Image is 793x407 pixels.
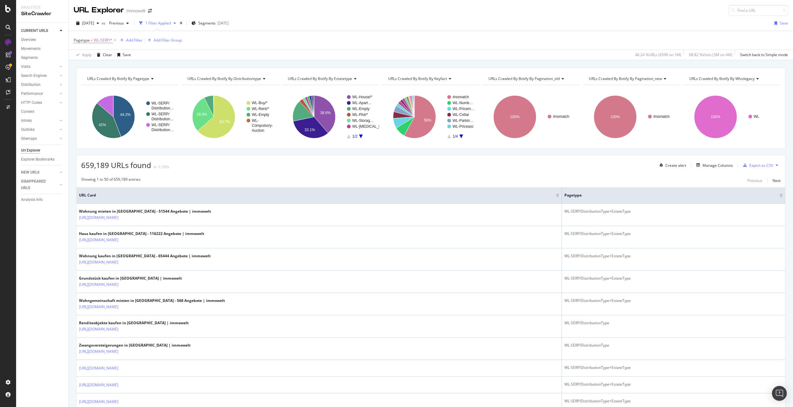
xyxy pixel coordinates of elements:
button: 1 Filter Applied [137,18,178,28]
div: Save [780,20,788,26]
button: Switch back to Simple mode [738,50,788,60]
text: 63.7% [219,120,230,124]
a: [URL][DOMAIN_NAME] [79,281,118,288]
text: 100% [610,115,620,119]
div: Switch back to Simple mode [740,52,788,57]
span: WL-SERP/* [94,36,112,45]
text: WL-SERP/ [151,123,170,127]
div: Overview [21,37,36,43]
a: DISAPPEARED URLS [21,178,58,191]
span: URLs Crawled By Botify By keyfact [388,76,447,81]
div: WL-SERP/DistributionType+EstateType [564,231,783,237]
text: Compulsory- [252,123,273,128]
div: HTTP Codes [21,100,42,106]
div: Url Explorer [21,147,40,154]
div: [DATE] [217,20,229,26]
div: Performance [21,91,43,97]
text: WL-SERP/ [151,101,170,105]
div: times [178,20,184,26]
div: Previous [747,178,762,183]
div: arrow-right-arrow-left [148,9,152,13]
div: Content [21,108,34,115]
text: WL-Numb… [453,101,473,105]
div: WL-SERP/DistributionType+EstateType [564,382,783,387]
a: [URL][DOMAIN_NAME] [79,365,118,371]
a: [URL][DOMAIN_NAME] [79,399,118,405]
div: WL-SERP/DistributionType+EstateType [564,298,783,303]
text: WL-Empty [252,113,269,117]
text: WL-Rent/* [252,107,269,111]
text: 100% [711,115,720,119]
text: Distribution… [151,106,174,110]
span: URLs Crawled By Botify By distributiontype [187,76,261,81]
h4: URLs Crawled By Botify By pagetype [86,74,173,84]
div: 46.24 % URLs ( 659K on 1M ) [635,52,681,57]
text: 33.1% [304,128,315,132]
a: NEW URLS [21,169,58,176]
div: WL-SERP/DistributionType [564,320,783,326]
span: Pagetype [564,192,770,198]
text: 1/4 [453,134,458,139]
div: Showing 1 to 50 of 659,189 entries [81,177,141,184]
text: 100% [510,115,519,119]
text: Auction [252,128,264,133]
span: vs [102,20,107,26]
a: CURRENT URLS [21,28,58,34]
span: 659,189 URLs found [81,160,151,170]
div: Zwangsversteigerungen in [GEOGRAPHIC_DATA] | immowelt [79,343,191,348]
svg: A chart. [81,90,178,144]
span: Previous [107,20,124,26]
div: A chart. [182,90,279,144]
button: Apply [74,50,92,60]
div: Next [773,178,781,183]
svg: A chart. [583,90,680,144]
h4: URLs Crawled By Botify By estatetype [287,74,374,84]
div: DISAPPEARED URLS [21,178,52,191]
a: Sitemaps [21,135,58,142]
div: A chart. [683,90,781,144]
div: Haus kaufen in [GEOGRAPHIC_DATA] - 116222 Angebote | immowelt [79,231,204,237]
h4: URLs Crawled By Botify By keyfact [387,74,474,84]
div: WL-SERP/DistributionType+EstateType [564,398,783,404]
h4: URLs Crawled By Botify By pagination_new [588,74,675,84]
div: Movements [21,46,41,52]
text: WL [754,114,759,119]
div: Manage Columns [703,163,733,168]
div: WL-SERP/DistributionType+EstateType [564,253,783,259]
a: Content [21,108,64,115]
span: URLs Crawled By Botify By pagination_new [589,76,662,81]
text: WL-[MEDICAL_DATA]… [352,124,393,129]
a: [URL][DOMAIN_NAME] [79,215,118,221]
div: WL-SERP/DistributionType [564,343,783,348]
button: Next [773,177,781,184]
div: URL Explorer [74,5,124,15]
div: Add Filter Group [154,38,182,43]
svg: A chart. [382,90,480,144]
div: Distribution [21,82,41,88]
div: Analytics [21,5,64,10]
h4: URLs Crawled By Botify By distributiontype [186,74,273,84]
img: Equal [154,166,156,168]
div: 1 Filter Applied [145,20,171,26]
span: URLs Crawled By Botify By wlvslegacy [689,76,755,81]
a: Segments [21,55,64,61]
a: HTTP Codes [21,100,58,106]
h4: URLs Crawled By Botify By wlvslegacy [688,74,775,84]
text: 28.9% [197,112,207,117]
a: Outlinks [21,126,58,133]
a: Explorer Bookmarks [21,156,64,163]
span: URLs Crawled By Botify By estatetype [288,76,352,81]
div: Segments [21,55,38,61]
a: Distribution [21,82,58,88]
button: Save [115,50,131,60]
div: CURRENT URLS [21,28,48,34]
div: Wohngemeinschaft mieten in [GEOGRAPHIC_DATA] - 568 Angebote | immowelt [79,298,225,303]
a: Inlinks [21,117,58,124]
text: WL-Pricem… [453,107,475,111]
span: URL Card [79,192,554,198]
text: 44.2% [120,113,130,117]
span: = [91,38,93,43]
